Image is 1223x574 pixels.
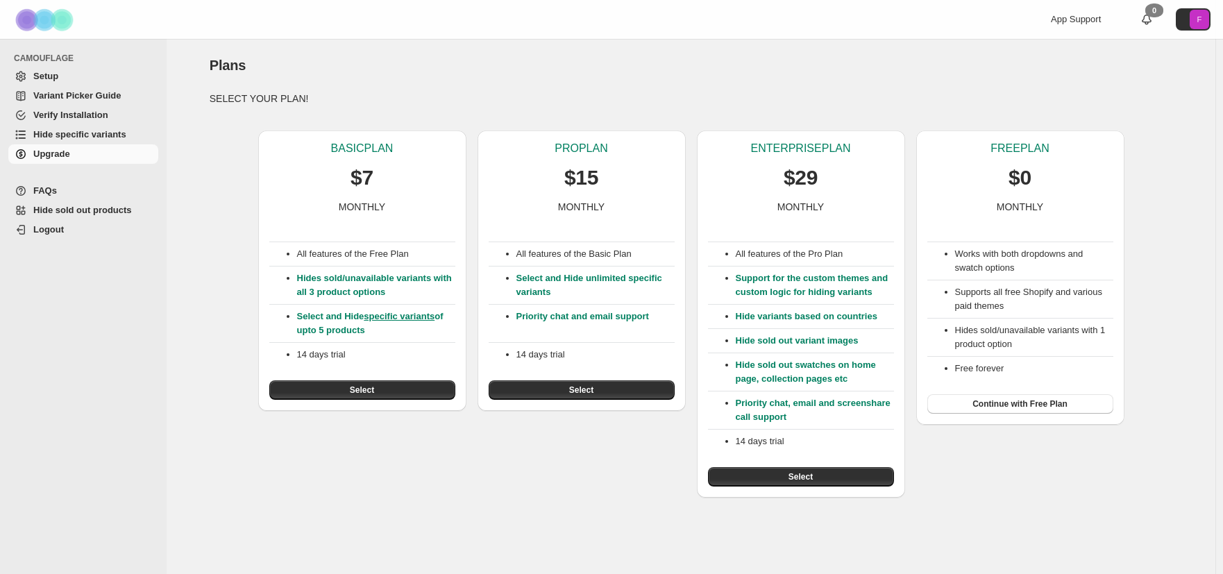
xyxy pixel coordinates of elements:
[8,220,158,239] a: Logout
[1140,12,1154,26] a: 0
[736,358,894,386] p: Hide sold out swatches on home page, collection pages etc
[736,310,894,323] p: Hide variants based on countries
[972,398,1068,410] span: Continue with Free Plan
[210,58,246,73] span: Plans
[33,129,126,140] span: Hide specific variants
[558,200,605,214] p: MONTHLY
[555,142,607,155] p: PRO PLAN
[1197,15,1202,24] text: F
[33,71,58,81] span: Setup
[516,247,675,261] p: All features of the Basic Plan
[8,86,158,105] a: Variant Picker Guide
[33,185,57,196] span: FAQs
[297,348,455,362] p: 14 days trial
[1051,14,1101,24] span: App Support
[8,201,158,220] a: Hide sold out products
[955,285,1113,313] li: Supports all free Shopify and various paid themes
[569,385,593,396] span: Select
[269,380,455,400] button: Select
[997,200,1043,214] p: MONTHLY
[351,164,373,192] p: $7
[1145,3,1163,17] div: 0
[339,200,385,214] p: MONTHLY
[33,90,121,101] span: Variant Picker Guide
[33,205,132,215] span: Hide sold out products
[736,434,894,448] p: 14 days trial
[8,105,158,125] a: Verify Installation
[777,200,824,214] p: MONTHLY
[8,125,158,144] a: Hide specific variants
[33,224,64,235] span: Logout
[788,471,813,482] span: Select
[1176,8,1211,31] button: Avatar with initials F
[955,362,1113,375] li: Free forever
[516,348,675,362] p: 14 days trial
[927,394,1113,414] button: Continue with Free Plan
[736,334,894,348] p: Hide sold out variant images
[33,110,108,120] span: Verify Installation
[11,1,81,39] img: Camouflage
[210,92,1172,105] p: SELECT YOUR PLAN!
[8,67,158,86] a: Setup
[955,323,1113,351] li: Hides sold/unavailable variants with 1 product option
[364,311,435,321] a: specific variants
[990,142,1049,155] p: FREE PLAN
[750,142,850,155] p: ENTERPRISE PLAN
[736,271,894,299] p: Support for the custom themes and custom logic for hiding variants
[708,467,894,487] button: Select
[8,144,158,164] a: Upgrade
[331,142,394,155] p: BASIC PLAN
[1009,164,1031,192] p: $0
[489,380,675,400] button: Select
[784,164,818,192] p: $29
[297,247,455,261] p: All features of the Free Plan
[33,149,70,159] span: Upgrade
[8,181,158,201] a: FAQs
[955,247,1113,275] li: Works with both dropdowns and swatch options
[564,164,598,192] p: $15
[14,53,160,64] span: CAMOUFLAGE
[350,385,374,396] span: Select
[516,310,675,337] p: Priority chat and email support
[297,310,455,337] p: Select and Hide of upto 5 products
[736,247,894,261] p: All features of the Pro Plan
[297,271,455,299] p: Hides sold/unavailable variants with all 3 product options
[736,396,894,424] p: Priority chat, email and screenshare call support
[516,271,675,299] p: Select and Hide unlimited specific variants
[1190,10,1209,29] span: Avatar with initials F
